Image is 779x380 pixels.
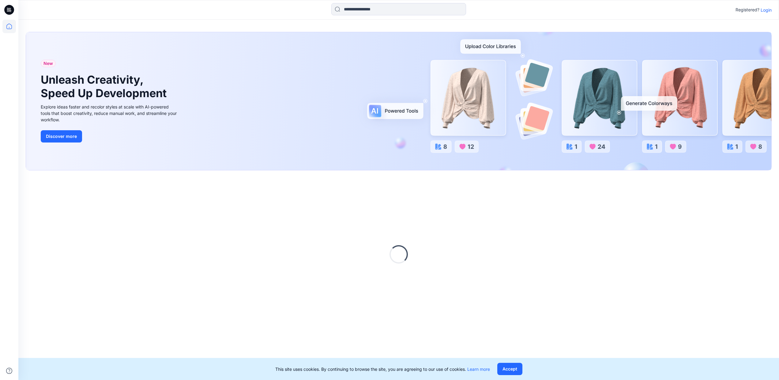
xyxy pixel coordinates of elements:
[761,7,772,13] p: Login
[275,366,490,372] p: This site uses cookies. By continuing to browse the site, you are agreeing to our use of cookies.
[41,104,179,123] div: Explore ideas faster and recolor styles at scale with AI-powered tools that boost creativity, red...
[43,60,53,67] span: New
[736,6,759,13] p: Registered?
[41,130,82,142] button: Discover more
[467,367,490,372] a: Learn more
[41,130,179,142] a: Discover more
[41,73,169,100] h1: Unleash Creativity, Speed Up Development
[497,363,522,375] button: Accept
